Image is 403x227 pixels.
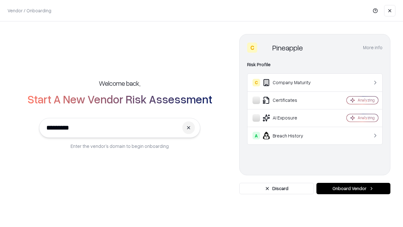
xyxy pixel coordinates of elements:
div: C [247,43,257,53]
button: Discard [239,183,314,194]
div: Certificates [253,96,328,104]
div: Risk Profile [247,61,383,68]
p: Enter the vendor’s domain to begin onboarding [71,143,169,149]
div: A [253,132,260,139]
h5: Welcome back, [99,79,140,88]
button: Onboard Vendor [316,183,390,194]
button: More info [363,42,383,53]
div: Pineapple [272,43,303,53]
div: Breach History [253,132,328,139]
div: Analyzing [358,115,375,120]
div: Analyzing [358,97,375,103]
div: Company Maturity [253,79,328,86]
h2: Start A New Vendor Risk Assessment [27,93,212,105]
div: C [253,79,260,86]
img: Pineapple [260,43,270,53]
div: AI Exposure [253,114,328,122]
p: Vendor / Onboarding [8,7,51,14]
